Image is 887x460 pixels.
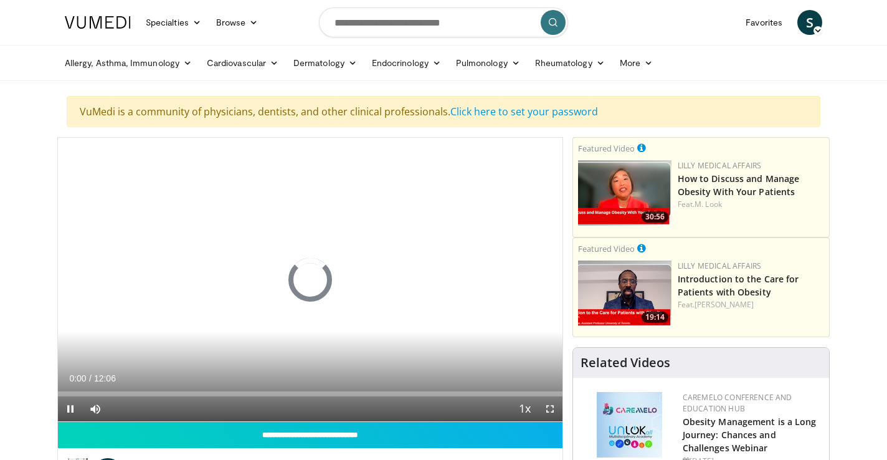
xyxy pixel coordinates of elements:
[642,211,668,223] span: 30:56
[578,143,635,154] small: Featured Video
[450,105,598,118] a: Click here to set your password
[678,273,799,298] a: Introduction to the Care for Patients with Obesity
[286,50,364,75] a: Dermatology
[738,10,790,35] a: Favorites
[209,10,266,35] a: Browse
[578,160,671,226] img: c98a6a29-1ea0-4bd5-8cf5-4d1e188984a7.png.150x105_q85_crop-smart_upscale.png
[683,392,792,414] a: CaReMeLO Conference and Education Hub
[678,261,762,271] a: Lilly Medical Affairs
[797,10,822,35] a: S
[58,391,562,396] div: Progress Bar
[642,312,668,323] span: 19:14
[678,173,800,198] a: How to Discuss and Manage Obesity With Your Patients
[448,50,528,75] a: Pulmonology
[678,199,824,210] div: Feat.
[678,299,824,310] div: Feat.
[83,396,108,421] button: Mute
[364,50,448,75] a: Endocrinology
[94,373,116,383] span: 12:06
[678,160,762,171] a: Lilly Medical Affairs
[612,50,660,75] a: More
[581,355,670,370] h4: Related Videos
[138,10,209,35] a: Specialties
[199,50,286,75] a: Cardiovascular
[578,261,671,326] img: acc2e291-ced4-4dd5-b17b-d06994da28f3.png.150x105_q85_crop-smart_upscale.png
[58,396,83,421] button: Pause
[65,16,131,29] img: VuMedi Logo
[57,50,199,75] a: Allergy, Asthma, Immunology
[528,50,612,75] a: Rheumatology
[578,160,671,226] a: 30:56
[67,96,820,127] div: VuMedi is a community of physicians, dentists, and other clinical professionals.
[69,373,86,383] span: 0:00
[683,416,817,454] a: Obesity Management is a Long Journey: Chances and Challenges Webinar
[695,199,722,209] a: M. Look
[538,396,562,421] button: Fullscreen
[319,7,568,37] input: Search topics, interventions
[695,299,754,310] a: [PERSON_NAME]
[513,396,538,421] button: Playback Rate
[578,261,671,326] a: 19:14
[597,392,662,458] img: 45df64a9-a6de-482c-8a90-ada250f7980c.png.150x105_q85_autocrop_double_scale_upscale_version-0.2.jpg
[578,243,635,254] small: Featured Video
[58,138,562,422] video-js: Video Player
[89,373,92,383] span: /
